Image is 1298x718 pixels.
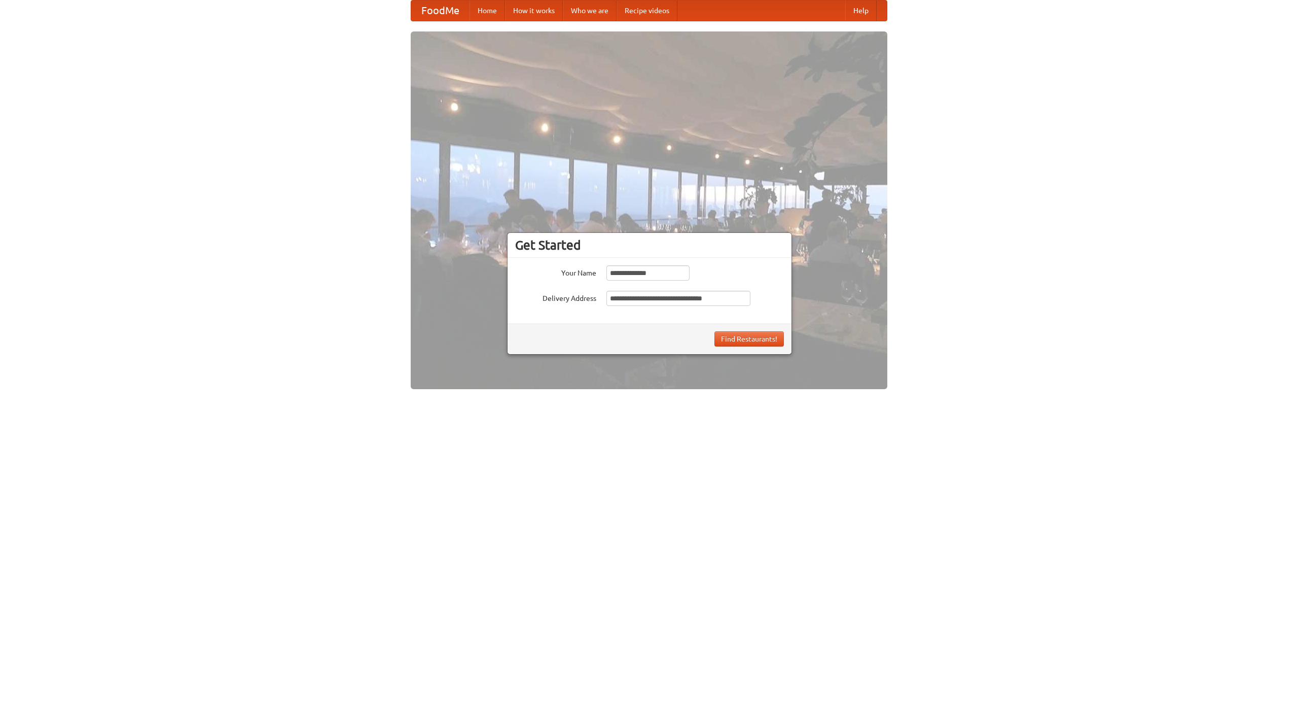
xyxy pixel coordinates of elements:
a: Recipe videos [617,1,677,21]
label: Delivery Address [515,291,596,303]
h3: Get Started [515,237,784,253]
button: Find Restaurants! [714,331,784,347]
label: Your Name [515,265,596,278]
a: FoodMe [411,1,470,21]
a: Who we are [563,1,617,21]
a: Help [845,1,877,21]
a: How it works [505,1,563,21]
a: Home [470,1,505,21]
